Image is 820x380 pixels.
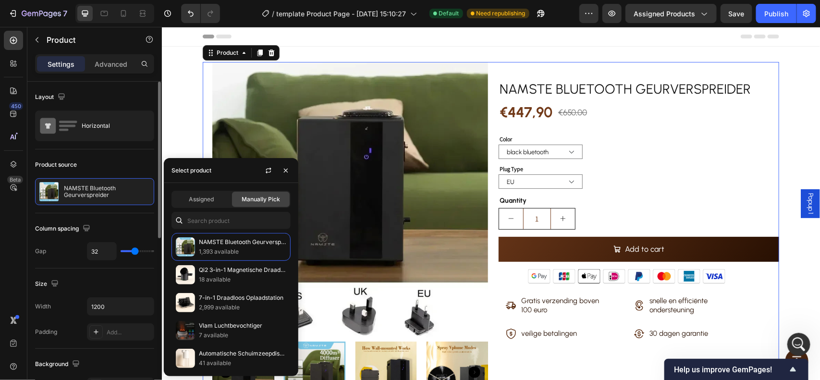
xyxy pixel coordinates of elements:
[463,216,502,230] div: Add to cart
[64,185,150,198] p: NAMSTE Bluetooth Geurverspreider
[756,4,796,23] button: Publish
[176,349,195,368] img: collections
[9,102,23,110] div: 450
[87,243,116,260] input: Auto
[337,72,392,99] div: €447,90
[35,247,46,256] div: Gap
[176,321,195,340] img: collections
[477,9,526,18] span: Need republishing
[199,247,286,257] p: 1,393 available
[634,9,695,19] span: Assigned Products
[787,333,810,356] iframe: Intercom live chat
[95,59,127,69] p: Advanced
[176,293,195,312] img: collections
[199,237,286,247] p: NAMSTE Bluetooth Geurverspreider
[389,182,413,202] button: increment
[189,195,214,204] span: Assigned
[277,9,406,19] span: template Product Page - [DATE] 15:10:27
[644,166,653,187] span: Popup 1
[176,237,195,257] img: collections
[87,298,154,315] input: Auto
[162,27,820,380] iframe: To enrich screen reader interactions, please activate Accessibility in Grammarly extension settings
[35,358,82,371] div: Background
[199,303,286,312] p: 2,999 available
[199,265,286,275] p: Qi2 3-in-1 Magnetische Draadloze
[439,9,459,18] span: Default
[337,167,617,181] div: Quantity
[199,321,286,331] p: Vlam Luchtbevochtiger
[53,22,78,30] div: Product
[337,182,361,202] button: decrement
[181,4,220,23] div: Undo/Redo
[674,364,799,375] button: Show survey - Help us improve GemPages!
[488,302,546,312] p: 30 dagen garantie
[272,9,275,19] span: /
[488,270,569,288] p: snelle en efficiënte ondersteuning
[35,91,67,104] div: Layout
[107,328,152,337] div: Add...
[395,79,426,92] div: €650,00
[199,331,286,340] p: 7 available
[176,265,195,284] img: collections
[625,4,717,23] button: Assigned Products
[361,182,389,202] input: quantity
[35,302,51,311] div: Width
[199,293,286,303] p: 7-in-1 Draadloos Oplaadstation
[63,8,67,19] p: 7
[35,160,77,169] div: Product source
[764,9,788,19] div: Publish
[47,34,128,46] p: Product
[4,4,72,23] button: 7
[39,182,59,201] img: product feature img
[337,107,351,118] legend: Color
[337,137,362,147] legend: Plug Type
[35,222,92,235] div: Column spacing
[337,52,617,72] h2: NAMSTE Bluetooth Geurverspreider
[729,10,745,18] span: Save
[199,358,286,368] p: 41 available
[337,210,617,235] button: Add to cart
[35,278,61,291] div: Size
[242,195,280,204] span: Manually Pick
[82,115,140,137] div: Horizontal
[362,237,567,261] img: gempages_586017887307760475-624274c6-7ec7-4906-b3fb-4128a9c3b7d9.png
[199,349,286,358] p: Automatische Schuimzeepdispenser
[171,212,291,229] input: Search in Settings & Advanced
[48,59,74,69] p: Settings
[721,4,752,23] button: Save
[35,328,57,336] div: Padding
[199,275,286,284] p: 18 available
[359,270,441,288] p: Gratis verzending boven 100 euro
[7,176,23,184] div: Beta
[359,302,415,312] p: veilige betalingen
[171,166,211,175] div: Select product
[674,365,787,374] span: Help us improve GemPages!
